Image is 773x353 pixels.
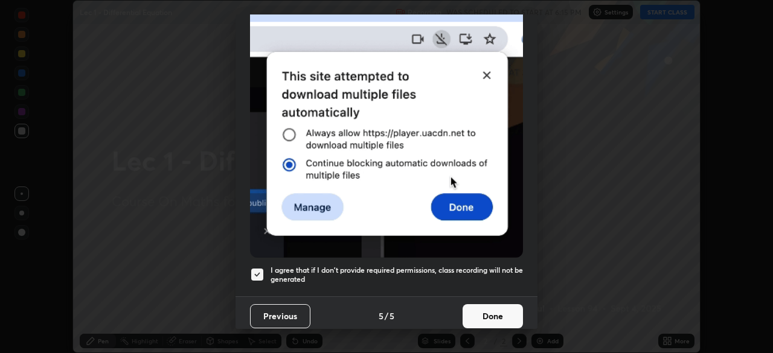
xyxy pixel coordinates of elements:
button: Done [463,304,523,328]
h4: 5 [390,310,394,322]
h4: 5 [379,310,383,322]
h4: / [385,310,388,322]
button: Previous [250,304,310,328]
h5: I agree that if I don't provide required permissions, class recording will not be generated [271,266,523,284]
